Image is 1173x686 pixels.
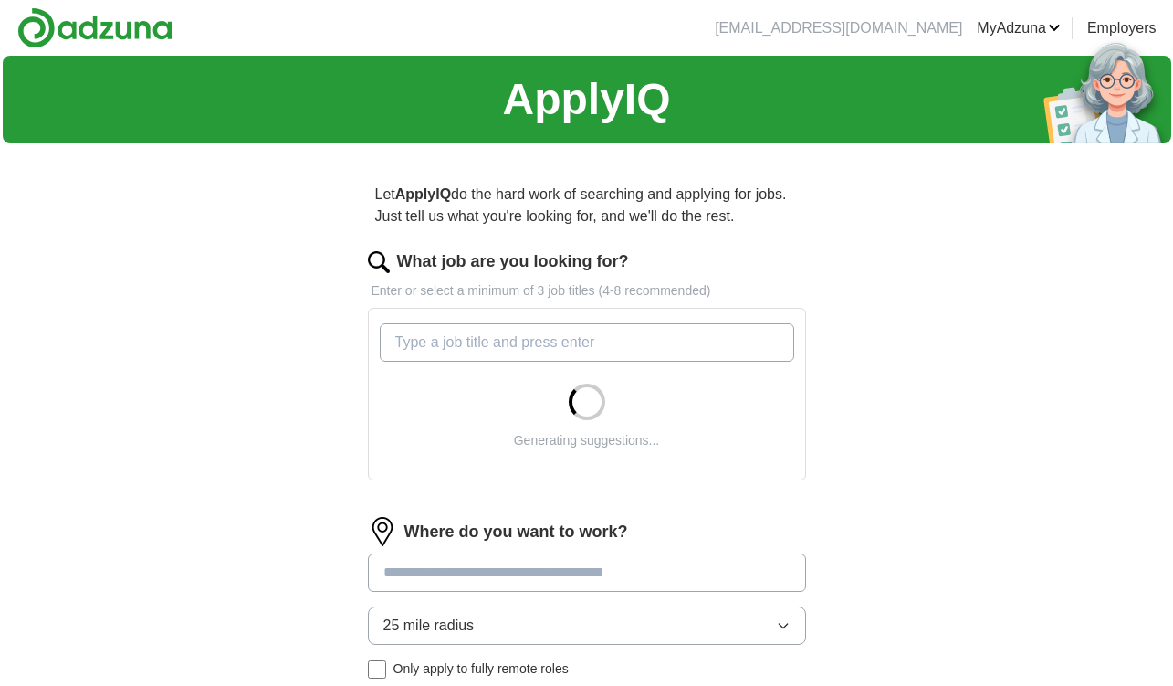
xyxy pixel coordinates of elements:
[368,517,397,546] img: location.png
[1087,17,1157,39] a: Employers
[368,251,390,273] img: search.png
[383,615,475,637] span: 25 mile radius
[977,17,1061,39] a: MyAdzuna
[380,323,794,362] input: Type a job title and press enter
[397,249,629,274] label: What job are you looking for?
[17,7,173,48] img: Adzuna logo
[395,186,451,202] strong: ApplyIQ
[393,660,569,679] span: Only apply to fully remote roles
[715,17,962,39] li: [EMAIL_ADDRESS][DOMAIN_NAME]
[502,67,670,132] h1: ApplyIQ
[368,607,806,645] button: 25 mile radius
[368,660,386,679] input: Only apply to fully remote roles
[368,176,806,235] p: Let do the hard work of searching and applying for jobs. Just tell us what you're looking for, an...
[368,281,806,301] p: Enter or select a minimum of 3 job titles (4-8 recommended)
[514,431,660,450] div: Generating suggestions...
[404,520,628,544] label: Where do you want to work?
